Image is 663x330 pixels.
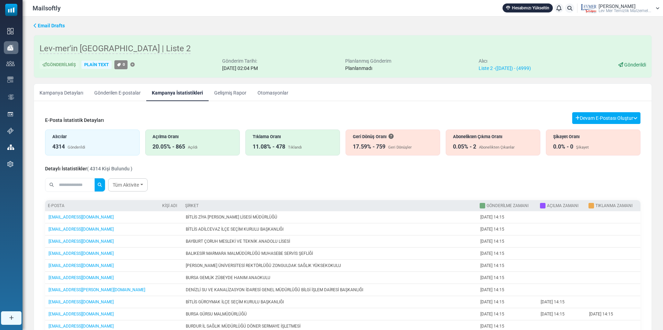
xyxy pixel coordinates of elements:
[7,28,14,34] img: dashboard-icon.svg
[182,223,477,235] td: BİTLİS ADİLCEVAZ İLÇE SEÇİM KURULU BAŞKANLIĞI
[49,300,114,304] a: [EMAIL_ADDRESS][DOMAIN_NAME]
[6,61,15,66] img: contacts-icon.svg
[49,263,114,268] a: [EMAIL_ADDRESS][DOMAIN_NAME]
[182,260,477,272] td: [PERSON_NAME] ÜNİVERSİTESİ REKTÖRLÜĞÜ ZONGULDAK SAĞLIK YÜKSEKOKULU
[537,296,586,308] td: [DATE] 14:15
[49,312,114,316] a: [EMAIL_ADDRESS][DOMAIN_NAME]
[222,65,258,72] div: [DATE] 02:04 PM
[537,308,586,320] td: [DATE] 14:15
[185,203,199,208] a: Şirket
[7,111,14,117] img: landing_pages.svg
[477,211,537,223] td: [DATE] 14:15
[477,235,537,248] td: [DATE] 14:15
[345,57,391,65] div: Planlanmış Gönderim
[114,60,128,69] a: 0
[40,44,191,54] span: Lev-mer'in [GEOGRAPHIC_DATA] | Liste 2
[477,272,537,284] td: [DATE] 14:15
[5,4,17,16] img: mailsoftly_icon_blue_white.svg
[288,145,302,151] div: Tıklandı
[182,235,477,248] td: BAYBURT ÇORUH MESLEKİ VE TEKNİK ANADOLU LİSESİ
[479,57,531,65] div: Alıcı
[7,93,15,101] img: workflow.svg
[81,61,112,69] div: Plain Text
[253,143,285,151] div: 11.08% - 478
[49,251,114,256] a: [EMAIL_ADDRESS][DOMAIN_NAME]
[34,22,65,29] a: Email Drafts
[453,143,476,151] div: 0.05% - 2
[182,211,477,223] td: BİTLİS ZİYA [PERSON_NAME] LİSESİ MÜDÜRLÜĞÜ
[52,133,132,140] div: Alıcılar
[49,324,114,329] a: [EMAIL_ADDRESS][DOMAIN_NAME]
[477,223,537,235] td: [DATE] 14:15
[34,84,89,101] a: Kampanya Detayları
[599,9,651,13] span: Lev Mer Temi̇zli̇k Malzemel...
[87,166,132,171] span: ( 4314 Kişi Bulundu )
[624,62,646,68] span: Gönderildi
[123,62,125,67] span: 0
[477,260,537,272] td: [DATE] 14:15
[345,65,372,71] span: Planlanmadı
[188,145,198,151] div: Açıldı
[477,248,537,260] td: [DATE] 14:15
[48,203,64,208] a: E-posta
[182,248,477,260] td: BALIKESİR MARMARA MALMÜDÜRLÜĞÜ MUHASEBE SERVİS ŞEFLİĞİ
[503,3,553,12] a: Hesabınızı Yükseltin
[487,203,529,208] a: Gönderilme Zamanı
[49,287,145,292] a: [EMAIL_ADDRESS][PERSON_NAME][DOMAIN_NAME]
[38,23,65,28] span: translation missing: tr.ms_sidebar.email_drafts
[182,272,477,284] td: BURSA GEMLİK ZÜBEYDE HANIM ANAOKULU
[52,143,65,151] div: 4314
[453,133,533,140] div: Abonelikten Çıkma Oranı
[68,145,85,151] div: Gönderildi
[182,308,477,320] td: BURSA GÜRSU MALMÜDÜRLÜĞÜ
[162,203,177,208] a: Kişi Adı
[49,239,114,244] a: [EMAIL_ADDRESS][DOMAIN_NAME]
[49,227,114,232] a: [EMAIL_ADDRESS][DOMAIN_NAME]
[479,65,531,71] a: Liste 2 -([DATE]) - (4999)
[388,145,412,151] div: Geri Dönüşler
[7,128,14,134] img: support-icon.svg
[108,178,148,191] a: Tüm Aktivite
[477,284,537,296] td: [DATE] 14:15
[599,4,636,9] span: [PERSON_NAME]
[7,77,14,83] img: email-templates-icon.svg
[553,133,633,140] div: Şikayet Oranı
[353,143,385,151] div: 17.59% - 759
[477,296,537,308] td: [DATE] 14:15
[553,143,573,151] div: 0.0% - 0
[586,308,640,320] td: [DATE] 14:15
[477,308,537,320] td: [DATE] 14:15
[252,84,294,101] a: Otomasyonlar
[353,133,433,140] div: Geri Dönüş Oranı
[182,284,477,296] td: DENİZLİ SU VE KANALİZASYON İDARESİ GENEL MÜDÜRLÜĞÜ BİLGİ İŞLEM DAİRESİ BAŞKANLIĞI
[576,145,589,151] div: Şikayet
[222,57,258,65] div: Gönderim Tarihi:
[7,161,14,167] img: settings-icon.svg
[45,117,104,124] div: E-Posta İstatistik Detayları
[595,203,633,208] a: Tıklanma Zamanı
[479,145,515,151] div: Abonelikten Çıkanlar
[89,84,146,101] a: Gönderilen E-postalar
[152,143,185,151] div: 20.05% - 865
[33,3,61,13] span: Mailsoftly
[7,45,14,51] img: campaigns-icon-active.png
[572,112,640,124] button: Devam E-Postası Oluştur
[152,133,233,140] div: Açılma Oranı
[389,134,393,139] i: Bir e-posta alıcısına ulaşamadığında geri döner. Bu, dolu bir gelen kutusu nedeniyle geçici olara...
[209,84,252,101] a: Gelişmiş Rapor
[49,215,114,220] a: [EMAIL_ADDRESS][DOMAIN_NAME]
[253,133,333,140] div: Tıklama Oranı
[182,296,477,308] td: BİTLİS GÜROYMAK İLÇE SEÇİM KURULU BAŞKANLIĞI
[547,203,578,208] a: Açılma Zamanı
[579,3,660,14] a: User Logo [PERSON_NAME] Lev Mer Temi̇zli̇k Malzemel...
[49,275,114,280] a: [EMAIL_ADDRESS][DOMAIN_NAME]
[130,63,135,67] a: Etiket Ekle
[40,61,79,69] div: Gönderilmiş
[579,3,597,14] img: User Logo
[146,84,209,101] a: Kampanya İstatistikleri
[45,165,132,172] div: Detaylı İstatistikler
